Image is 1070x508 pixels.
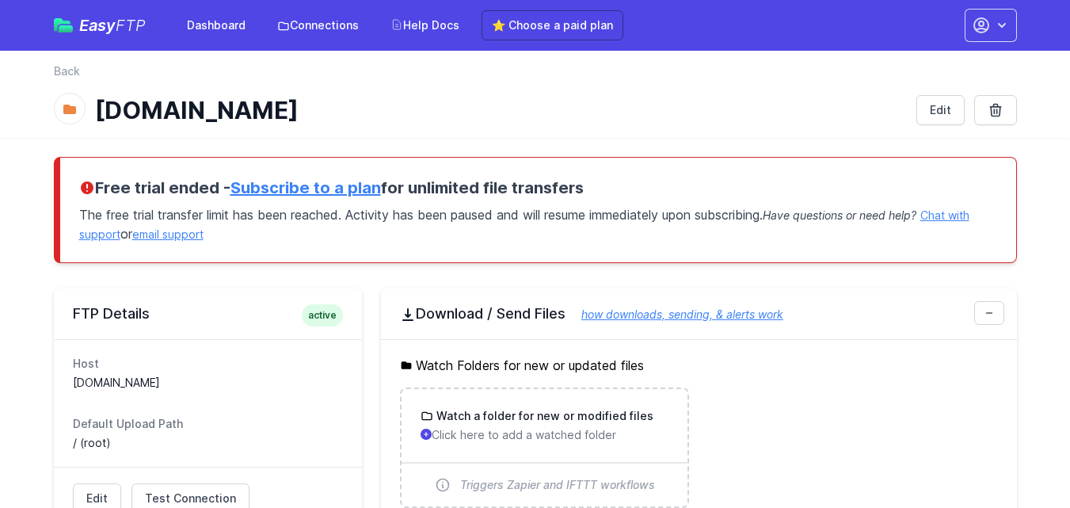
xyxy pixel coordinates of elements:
dt: Host [73,356,343,372]
dt: Default Upload Path [73,416,343,432]
h2: Download / Send Files [400,304,998,323]
a: Dashboard [177,11,255,40]
a: ⭐ Choose a paid plan [482,10,623,40]
a: EasyFTP [54,17,146,33]
span: Test Connection [145,491,236,506]
a: Edit [916,95,965,125]
a: Subscribe to a plan [230,178,381,197]
span: active [302,304,343,327]
a: email support [132,227,204,241]
h1: [DOMAIN_NAME] [95,96,904,124]
dd: / (root) [73,435,343,451]
nav: Breadcrumb [54,63,1017,89]
a: Connections [268,11,368,40]
p: Click here to add a watched folder [421,427,668,443]
span: Easy [79,17,146,33]
span: Triggers Zapier and IFTTT workflows [460,477,655,493]
a: Watch a folder for new or modified files Click here to add a watched folder Triggers Zapier and I... [402,389,687,506]
h3: Watch a folder for new or modified files [433,408,653,424]
img: easyftp_logo.png [54,18,73,32]
p: The free trial transfer limit has been reached. Activity has been paused and will resume immediat... [79,199,997,243]
a: how downloads, sending, & alerts work [565,307,783,321]
a: Back [54,63,80,79]
a: Help Docs [381,11,469,40]
h2: FTP Details [73,304,343,323]
dd: [DOMAIN_NAME] [73,375,343,391]
h3: Free trial ended - for unlimited file transfers [79,177,997,199]
span: Have questions or need help? [763,208,916,222]
h5: Watch Folders for new or updated files [400,356,998,375]
span: FTP [116,16,146,35]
